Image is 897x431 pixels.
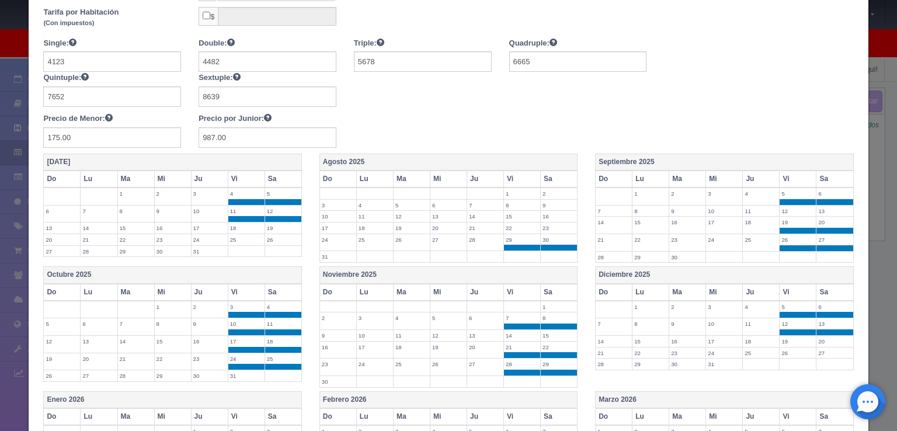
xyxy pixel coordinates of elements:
label: 28 [596,359,632,370]
label: 5 [430,312,467,324]
label: 17 [192,223,228,234]
label: 14 [504,330,540,341]
label: 10 [357,330,393,341]
label: 1 [632,301,669,312]
label: 10 [228,318,265,329]
th: Mi [154,284,191,301]
th: Ju [743,408,780,425]
th: Sa [816,408,853,425]
label: 1 [155,301,191,312]
label: 13 [816,206,853,217]
th: Vi [780,408,816,425]
label: 3 [706,188,742,199]
label: 2 [320,312,356,324]
th: Do [596,284,632,301]
label: 19 [430,342,467,353]
label: 20 [816,336,853,347]
label: 7 [504,312,540,324]
label: 27 [816,234,853,245]
th: Mi [154,171,191,187]
label: 31 [192,246,228,257]
label: 23 [541,223,577,234]
label: Double: [199,37,234,49]
th: Vi [504,408,541,425]
th: Lu [81,284,117,301]
label: 8 [632,318,669,329]
th: Mi [706,408,743,425]
label: 11 [394,330,430,341]
th: Vi [780,171,816,187]
th: Ju [191,284,228,301]
label: 5 [394,200,430,211]
label: 15 [632,336,669,347]
label: 8 [541,312,577,324]
label: Sextuple: [199,72,241,84]
label: 21 [596,347,632,359]
label: 15 [632,217,669,228]
label: 6 [81,318,117,329]
label: 29 [155,370,191,381]
label: 13 [816,318,853,329]
label: 30 [541,234,577,245]
label: 12 [780,206,816,217]
label: 31 [228,370,265,381]
label: 18 [228,223,265,234]
label: 3 [357,312,393,324]
label: 10 [320,211,356,222]
th: Sa [541,171,578,187]
label: 12 [780,318,816,329]
th: Septiembre 2025 [596,154,853,171]
th: Lu [356,284,393,301]
label: 24 [192,234,228,245]
th: Enero 2026 [44,391,301,408]
label: 26 [394,234,430,245]
label: 18 [743,336,779,347]
label: 14 [467,211,503,222]
label: 25 [265,353,301,364]
label: 16 [669,336,705,347]
label: 2 [155,188,191,199]
label: 15 [155,336,191,347]
th: Ma [117,171,154,187]
label: 17 [320,223,356,234]
label: 30 [192,370,228,381]
th: Mi [706,171,743,187]
small: (Con impuestos) [43,19,94,26]
th: Vi [228,408,265,425]
th: Mi [706,284,743,301]
label: 2 [669,188,705,199]
label: 11 [743,318,779,329]
th: Octubre 2025 [44,267,301,284]
label: 28 [81,246,117,257]
th: Lu [81,408,117,425]
label: 6 [816,188,853,199]
label: 21 [81,234,117,245]
label: 9 [155,206,191,217]
label: Triple: [354,37,384,49]
label: 20 [81,353,117,364]
label: 31 [320,251,356,262]
th: Ju [191,171,228,187]
label: 8 [504,200,540,211]
label: 23 [320,359,356,370]
th: Vi [780,284,816,301]
label: 7 [596,206,632,217]
th: Sa [816,171,853,187]
th: Do [319,408,356,425]
th: Ju [467,284,503,301]
label: 25 [743,347,779,359]
label: 25 [357,234,393,245]
label: 24 [357,359,393,370]
label: 29 [118,246,154,257]
label: 23 [192,353,228,364]
th: Ma [669,408,706,425]
label: 4 [265,301,301,312]
label: 23 [155,234,191,245]
label: 5 [780,301,816,312]
label: 22 [155,353,191,364]
label: 27 [44,246,80,257]
label: 6 [816,301,853,312]
label: 14 [596,336,632,347]
th: Ju [743,284,780,301]
label: 14 [118,336,154,347]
